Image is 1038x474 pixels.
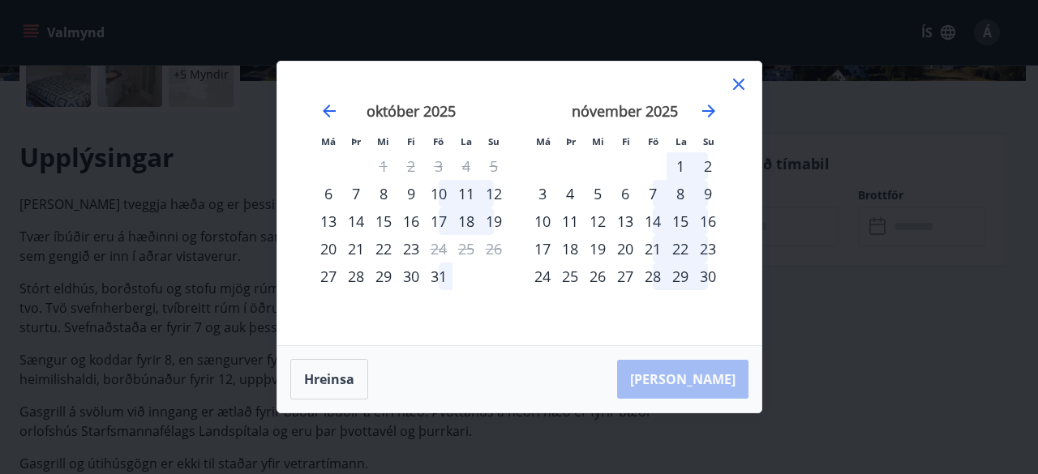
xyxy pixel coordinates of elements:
[480,180,508,207] td: Choose sunnudagur, 12. október 2025 as your check-in date. It’s available.
[639,263,667,290] td: Choose föstudagur, 28. nóvember 2025 as your check-in date. It’s available.
[397,180,425,207] td: Choose fimmtudagur, 9. október 2025 as your check-in date. It’s available.
[639,180,667,207] td: Choose föstudagur, 7. nóvember 2025 as your check-in date. It’s available.
[529,263,556,290] div: 24
[453,180,480,207] td: Choose laugardagur, 11. október 2025 as your check-in date. It’s available.
[342,235,370,263] div: 21
[694,263,722,290] div: 30
[351,135,361,147] small: Þr
[397,152,425,180] td: Not available. fimmtudagur, 2. október 2025
[397,180,425,207] div: 9
[667,263,694,290] div: 29
[611,235,639,263] td: Choose fimmtudagur, 20. nóvember 2025 as your check-in date. It’s available.
[397,263,425,290] td: Choose fimmtudagur, 30. október 2025 as your check-in date. It’s available.
[556,180,584,207] td: Choose þriðjudagur, 4. nóvember 2025 as your check-in date. It’s available.
[488,135,500,147] small: Su
[370,152,397,180] td: Not available. miðvikudagur, 1. október 2025
[611,180,639,207] td: Choose fimmtudagur, 6. nóvember 2025 as your check-in date. It’s available.
[694,180,722,207] div: 9
[639,207,667,235] td: Choose föstudagur, 14. nóvember 2025 as your check-in date. It’s available.
[425,207,453,235] td: Choose föstudagur, 17. október 2025 as your check-in date. It’s available.
[667,263,694,290] td: Choose laugardagur, 29. nóvember 2025 as your check-in date. It’s available.
[699,101,718,121] div: Move forward to switch to the next month.
[703,135,714,147] small: Su
[556,207,584,235] div: 11
[480,152,508,180] td: Not available. sunnudagur, 5. október 2025
[584,180,611,207] td: Choose miðvikudagur, 5. nóvember 2025 as your check-in date. It’s available.
[611,263,639,290] td: Choose fimmtudagur, 27. nóvember 2025 as your check-in date. It’s available.
[611,263,639,290] div: 27
[611,207,639,235] div: 13
[315,207,342,235] td: Choose mánudagur, 13. október 2025 as your check-in date. It’s available.
[556,235,584,263] div: 18
[453,152,480,180] td: Not available. laugardagur, 4. október 2025
[694,207,722,235] div: 16
[694,152,722,180] td: Choose sunnudagur, 2. nóvember 2025 as your check-in date. It’s available.
[315,180,342,207] td: Choose mánudagur, 6. október 2025 as your check-in date. It’s available.
[377,135,389,147] small: Mi
[425,180,453,207] td: Choose föstudagur, 10. október 2025 as your check-in date. It’s available.
[407,135,415,147] small: Fi
[667,235,694,263] td: Choose laugardagur, 22. nóvember 2025 as your check-in date. It’s available.
[556,263,584,290] td: Choose þriðjudagur, 25. nóvember 2025 as your check-in date. It’s available.
[572,101,678,121] strong: nóvember 2025
[529,263,556,290] td: Choose mánudagur, 24. nóvember 2025 as your check-in date. It’s available.
[315,207,342,235] div: 13
[529,180,556,207] td: Choose mánudagur, 3. nóvember 2025 as your check-in date. It’s available.
[425,207,453,235] div: 17
[584,207,611,235] div: 12
[397,235,425,263] td: Choose fimmtudagur, 23. október 2025 as your check-in date. It’s available.
[342,263,370,290] div: 28
[433,135,444,147] small: Fö
[370,235,397,263] td: Choose miðvikudagur, 22. október 2025 as your check-in date. It’s available.
[342,207,370,235] td: Choose þriðjudagur, 14. október 2025 as your check-in date. It’s available.
[480,235,508,263] td: Not available. sunnudagur, 26. október 2025
[566,135,576,147] small: Þr
[584,263,611,290] td: Choose miðvikudagur, 26. nóvember 2025 as your check-in date. It’s available.
[694,152,722,180] div: 2
[425,263,453,290] div: 31
[453,207,480,235] div: 18
[370,180,397,207] td: Choose miðvikudagur, 8. október 2025 as your check-in date. It’s available.
[556,180,584,207] div: 4
[694,207,722,235] td: Choose sunnudagur, 16. nóvember 2025 as your check-in date. It’s available.
[370,263,397,290] td: Choose miðvikudagur, 29. október 2025 as your check-in date. It’s available.
[639,207,667,235] div: 14
[667,207,694,235] div: 15
[611,235,639,263] div: 20
[480,207,508,235] td: Choose sunnudagur, 19. október 2025 as your check-in date. It’s available.
[639,263,667,290] div: 28
[694,235,722,263] td: Choose sunnudagur, 23. nóvember 2025 as your check-in date. It’s available.
[315,263,342,290] div: Aðeins innritun í boði
[667,207,694,235] td: Choose laugardagur, 15. nóvember 2025 as your check-in date. It’s available.
[342,180,370,207] div: 7
[556,207,584,235] td: Choose þriðjudagur, 11. nóvember 2025 as your check-in date. It’s available.
[425,180,453,207] div: 10
[370,180,397,207] div: 8
[397,207,425,235] td: Choose fimmtudagur, 16. október 2025 as your check-in date. It’s available.
[320,101,339,121] div: Move backward to switch to the previous month.
[453,180,480,207] div: 11
[367,101,456,121] strong: október 2025
[667,180,694,207] div: 8
[529,207,556,235] td: Choose mánudagur, 10. nóvember 2025 as your check-in date. It’s available.
[556,263,584,290] div: 25
[648,135,658,147] small: Fö
[321,135,336,147] small: Má
[315,235,342,263] div: 20
[694,235,722,263] div: 23
[342,180,370,207] td: Choose þriðjudagur, 7. október 2025 as your check-in date. It’s available.
[667,152,694,180] div: 1
[639,235,667,263] div: 21
[315,180,342,207] div: Aðeins innritun í boði
[622,135,630,147] small: Fi
[453,235,480,263] td: Not available. laugardagur, 25. október 2025
[370,207,397,235] td: Choose miðvikudagur, 15. október 2025 as your check-in date. It’s available.
[556,235,584,263] td: Choose þriðjudagur, 18. nóvember 2025 as your check-in date. It’s available.
[342,235,370,263] td: Choose þriðjudagur, 21. október 2025 as your check-in date. It’s available.
[315,235,342,263] td: Choose mánudagur, 20. október 2025 as your check-in date. It’s available.
[397,263,425,290] div: 30
[676,135,687,147] small: La
[536,135,551,147] small: Má
[370,207,397,235] div: 15
[425,235,453,263] div: Aðeins útritun í boði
